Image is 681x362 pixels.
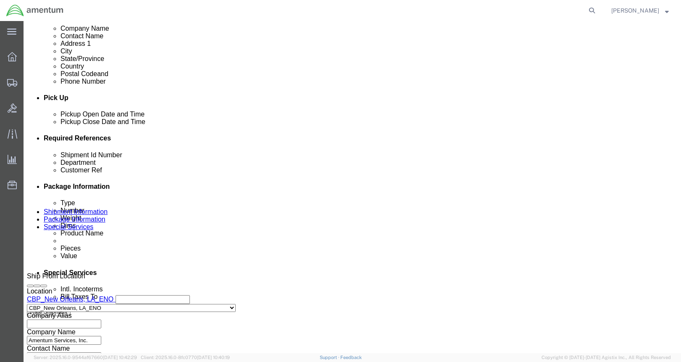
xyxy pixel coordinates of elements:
span: [DATE] 10:40:19 [197,355,230,360]
span: Client: 2025.16.0-8fc0770 [141,355,230,360]
iframe: FS Legacy Container [24,21,681,353]
span: Copyright © [DATE]-[DATE] Agistix Inc., All Rights Reserved [542,354,671,361]
a: Feedback [340,355,362,360]
button: [PERSON_NAME] [611,5,669,16]
img: logo [6,4,64,17]
span: [DATE] 10:42:29 [103,355,137,360]
span: Server: 2025.16.0-9544af67660 [34,355,137,360]
a: Support [320,355,341,360]
span: Katie Trentacoste [611,6,659,15]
